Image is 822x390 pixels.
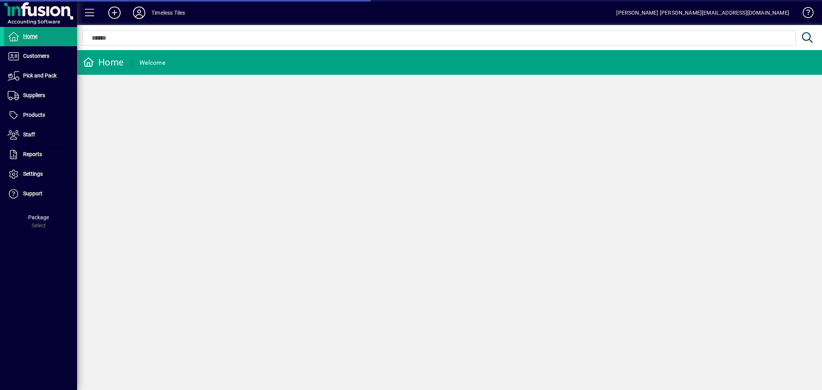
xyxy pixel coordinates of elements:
[23,72,57,79] span: Pick and Pack
[140,57,165,69] div: Welcome
[23,33,37,39] span: Home
[151,7,185,19] div: Timeless Tiles
[23,190,42,197] span: Support
[23,53,49,59] span: Customers
[83,56,124,69] div: Home
[4,66,77,86] a: Pick and Pack
[23,112,45,118] span: Products
[28,214,49,220] span: Package
[4,125,77,145] a: Staff
[4,165,77,184] a: Settings
[23,92,45,98] span: Suppliers
[23,151,42,157] span: Reports
[102,6,127,20] button: Add
[4,106,77,125] a: Products
[23,171,43,177] span: Settings
[797,2,812,27] a: Knowledge Base
[127,6,151,20] button: Profile
[616,7,789,19] div: [PERSON_NAME] [PERSON_NAME][EMAIL_ADDRESS][DOMAIN_NAME]
[4,86,77,105] a: Suppliers
[23,131,35,138] span: Staff
[4,184,77,203] a: Support
[4,145,77,164] a: Reports
[4,47,77,66] a: Customers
